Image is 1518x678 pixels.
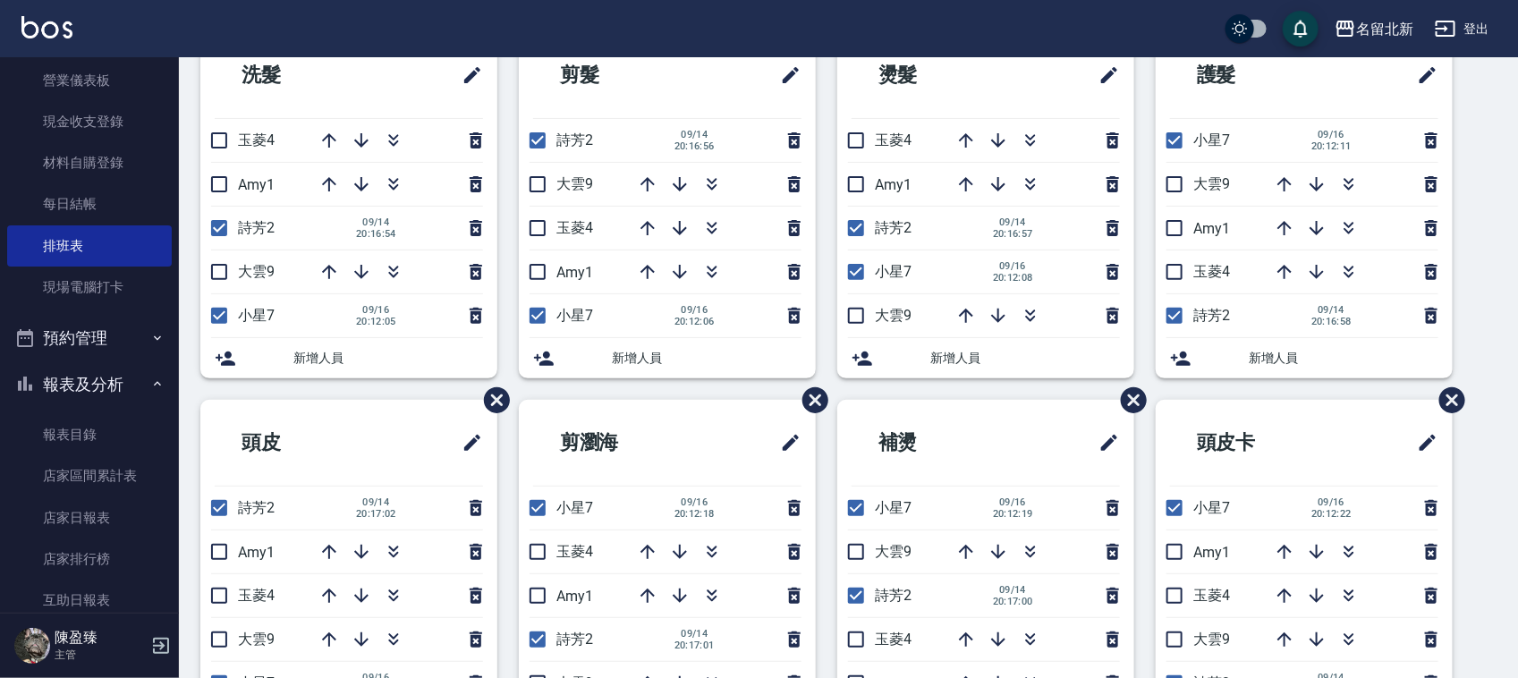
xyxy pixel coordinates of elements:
span: 修改班表的標題 [1088,421,1120,464]
span: 修改班表的標題 [451,421,483,464]
span: 修改班表的標題 [451,54,483,97]
span: Amy1 [1193,220,1230,237]
span: 20:17:01 [674,640,715,651]
span: 修改班表的標題 [1406,421,1438,464]
span: 小星7 [875,263,912,280]
span: 09/14 [993,584,1033,596]
span: 20:16:54 [356,228,396,240]
span: 20:12:08 [993,272,1033,284]
span: 09/16 [1311,496,1352,508]
span: 20:12:06 [674,316,715,327]
span: 小星7 [1193,499,1230,516]
h5: 陳盈臻 [55,629,146,647]
img: Logo [21,16,72,38]
div: 新增人員 [837,338,1134,378]
span: 刪除班表 [1107,374,1149,427]
span: 20:12:11 [1311,140,1352,152]
span: 09/16 [1311,129,1352,140]
span: 20:12:18 [674,508,715,520]
button: 名留北新 [1327,11,1420,47]
a: 現金收支登錄 [7,101,172,142]
span: 玉菱4 [556,543,593,560]
button: 報表及分析 [7,361,172,408]
span: 小星7 [556,499,593,516]
span: Amy1 [238,544,275,561]
button: save [1283,11,1319,47]
span: 09/16 [993,260,1033,272]
span: 大雲9 [875,307,912,324]
button: 預約管理 [7,315,172,361]
a: 互助日報表 [7,580,172,621]
span: 修改班表的標題 [1406,54,1438,97]
a: 材料自購登錄 [7,142,172,183]
span: 玉菱4 [556,219,593,236]
h2: 頭皮 [215,411,379,475]
span: 詩芳2 [238,499,275,516]
span: 09/14 [356,496,396,508]
span: Amy1 [238,176,275,193]
span: 09/16 [674,496,715,508]
span: 玉菱4 [875,131,912,148]
span: 刪除班表 [471,374,513,427]
span: 詩芳2 [556,631,593,648]
span: 09/14 [674,129,715,140]
span: 詩芳2 [556,131,593,148]
span: 玉菱4 [238,587,275,604]
span: 小星7 [238,307,275,324]
span: 20:12:19 [993,508,1033,520]
span: 09/14 [356,216,396,228]
h2: 補燙 [852,411,1016,475]
span: 新增人員 [930,349,1120,368]
span: 玉菱4 [238,131,275,148]
div: 新增人員 [1156,338,1453,378]
h2: 燙髮 [852,43,1016,107]
span: 玉菱4 [875,631,912,648]
span: 玉菱4 [1193,587,1230,604]
a: 現場電腦打卡 [7,267,172,308]
button: 登出 [1428,13,1497,46]
span: 20:17:00 [993,596,1033,607]
span: 大雲9 [556,175,593,192]
span: 刪除班表 [1426,374,1468,427]
span: 修改班表的標題 [1088,54,1120,97]
span: 新增人員 [293,349,483,368]
span: 玉菱4 [1193,263,1230,280]
span: 大雲9 [238,263,275,280]
a: 報表目錄 [7,414,172,455]
span: 小星7 [1193,131,1230,148]
span: 刪除班表 [789,374,831,427]
span: 新增人員 [1249,349,1438,368]
a: 排班表 [7,225,172,267]
span: 小星7 [875,499,912,516]
span: 詩芳2 [1193,307,1230,324]
a: 營業儀表板 [7,60,172,101]
span: 20:17:02 [356,508,396,520]
span: 09/16 [674,304,715,316]
span: Amy1 [875,176,912,193]
span: 詩芳2 [875,587,912,604]
h2: 護髮 [1170,43,1335,107]
span: 09/14 [993,216,1033,228]
span: 大雲9 [875,543,912,560]
div: 新增人員 [200,338,497,378]
a: 每日結帳 [7,183,172,225]
span: 20:12:05 [356,316,396,327]
p: 主管 [55,647,146,663]
span: 09/14 [1311,304,1352,316]
span: 小星7 [556,307,593,324]
span: Amy1 [1193,544,1230,561]
span: 修改班表的標題 [769,54,801,97]
h2: 洗髮 [215,43,379,107]
span: 新增人員 [612,349,801,368]
div: 新增人員 [519,338,816,378]
span: 大雲9 [1193,175,1230,192]
span: 09/16 [356,304,396,316]
span: 修改班表的標題 [769,421,801,464]
span: 09/14 [674,628,715,640]
img: Person [14,628,50,664]
span: 20:16:56 [674,140,715,152]
span: 20:16:58 [1311,316,1352,327]
a: 店家日報表 [7,497,172,538]
span: 20:16:57 [993,228,1033,240]
span: 大雲9 [238,631,275,648]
